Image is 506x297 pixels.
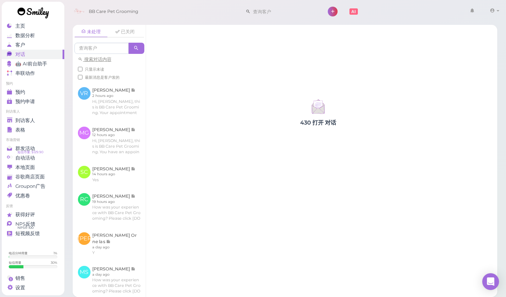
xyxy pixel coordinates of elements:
span: 设置 [15,285,25,291]
span: 只显示未读 [85,67,104,72]
li: 到访客人 [2,109,64,114]
a: 对话 [2,50,64,59]
span: 自动活动 [15,155,35,161]
img: inbox-9a7a3d6b6c357613d87aa0edb30543fa.svg [309,97,327,116]
span: 预约申请 [15,99,35,105]
a: 到访客人 [2,116,64,125]
a: 预约 [2,87,64,97]
a: 销售 [2,274,64,283]
span: 本地页面 [15,164,35,170]
span: 主页 [15,23,25,29]
span: 表格 [15,127,25,133]
div: 短信用量 [9,260,21,265]
span: 销售 [15,275,25,281]
input: 查询客户 [74,43,129,54]
span: 客户 [15,42,25,48]
a: 数据分析 [2,31,64,40]
span: 对话 [15,51,25,57]
li: 预约 [2,81,64,86]
span: 串联动作 [15,70,35,76]
div: 电话分钟用量 [9,251,28,255]
a: 自动活动 [2,153,64,163]
span: 预约 [15,89,25,95]
a: Groupon广告 [2,182,64,191]
span: 到访客人 [15,118,35,123]
li: 反馈 [2,204,64,208]
a: 表格 [2,125,64,135]
span: 获得好评 [15,212,35,218]
a: 客户 [2,40,64,50]
a: 未处理 [74,27,108,37]
span: 🤖 AI前台助手 [15,61,47,67]
a: 🤖 AI前台助手 [2,59,64,69]
a: 短视频反馈 [2,229,64,238]
span: 最新消息是客户发的 [85,75,120,80]
a: 主页 [2,21,64,31]
a: 设置 [2,283,64,292]
h4: 430 打开 对话 [146,119,491,126]
span: 数据分析 [15,33,35,38]
a: 谷歌商店页面 [2,172,64,182]
a: 预约申请 [2,97,64,106]
span: 短信币量: $129.90 [17,149,43,155]
li: 市场营销 [2,137,64,142]
span: 短视频反馈 [15,231,40,236]
span: Groupon广告 [15,183,45,189]
a: 本地页面 [2,163,64,172]
a: 优惠卷 [2,191,64,200]
div: 30 % [51,260,57,265]
div: Open Intercom Messenger [482,273,499,290]
a: 串联动作 [2,69,64,78]
input: 最新消息是客户发的 [78,75,82,79]
span: 优惠卷 [15,193,30,199]
input: 查询客户 [251,6,318,17]
a: 已关闭 [108,27,142,37]
a: 搜索对话内容 [78,57,111,62]
span: 群发活动 [15,146,35,151]
span: BB Care Pet Grooming [89,2,138,21]
a: NPS反馈 NPS® 100 [2,219,64,229]
span: 谷歌商店页面 [15,174,45,180]
a: 获得好评 [2,210,64,219]
span: NPS反馈 [15,221,35,227]
span: NPS® 100 [17,225,34,231]
input: 只显示未读 [78,67,82,71]
div: 1 % [53,251,57,255]
a: 群发活动 短信币量: $129.90 [2,144,64,153]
